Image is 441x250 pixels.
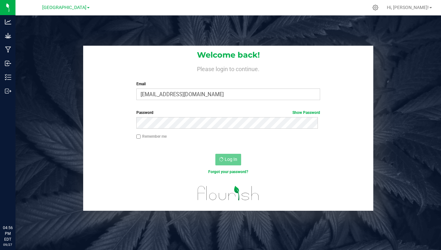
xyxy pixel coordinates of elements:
[387,5,429,10] span: Hi, [PERSON_NAME]!
[225,157,237,162] span: Log In
[215,154,241,165] button: Log In
[5,88,11,94] inline-svg: Outbound
[136,134,141,139] input: Remember me
[292,110,320,115] a: Show Password
[208,170,248,174] a: Forgot your password?
[83,64,373,72] h4: Please login to continue.
[5,60,11,67] inline-svg: Inbound
[5,74,11,80] inline-svg: Inventory
[5,32,11,39] inline-svg: Grow
[5,46,11,53] inline-svg: Manufacturing
[136,134,167,139] label: Remember me
[3,225,13,242] p: 04:56 PM EDT
[192,181,265,205] img: flourish_logo.svg
[371,5,379,11] div: Manage settings
[136,81,320,87] label: Email
[136,110,153,115] span: Password
[3,242,13,247] p: 09/27
[5,19,11,25] inline-svg: Analytics
[83,51,373,59] h1: Welcome back!
[42,5,86,10] span: [GEOGRAPHIC_DATA]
